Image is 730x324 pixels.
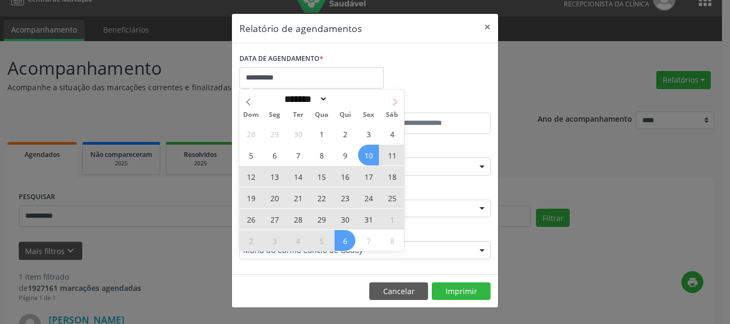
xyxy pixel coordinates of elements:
span: Outubro 12, 2025 [240,166,261,187]
select: Month [281,93,328,105]
span: Qui [333,112,357,118]
span: Outubro 28, 2025 [288,209,308,230]
span: Novembro 1, 2025 [382,209,402,230]
span: Qua [310,112,333,118]
h5: Relatório de agendamentos [239,21,362,35]
span: Outubro 15, 2025 [311,166,332,187]
button: Cancelar [369,282,428,301]
span: Outubro 3, 2025 [358,123,379,144]
span: Outubro 22, 2025 [311,187,332,208]
span: Outubro 9, 2025 [335,145,355,165]
span: Outubro 10, 2025 [358,145,379,165]
span: Outubro 23, 2025 [335,187,355,208]
span: Ter [286,112,310,118]
span: Setembro 30, 2025 [288,123,308,144]
span: Setembro 29, 2025 [264,123,285,144]
span: Setembro 28, 2025 [240,123,261,144]
span: Outubro 27, 2025 [264,209,285,230]
label: ATÉ [368,96,491,113]
span: Outubro 2, 2025 [335,123,355,144]
span: Outubro 17, 2025 [358,166,379,187]
span: Novembro 7, 2025 [358,230,379,251]
span: Outubro 25, 2025 [382,187,402,208]
span: Outubro 26, 2025 [240,209,261,230]
span: Outubro 13, 2025 [264,166,285,187]
span: Outubro 19, 2025 [240,187,261,208]
span: Sáb [380,112,404,118]
span: Outubro 4, 2025 [382,123,402,144]
label: DATA DE AGENDAMENTO [239,51,323,67]
span: Outubro 16, 2025 [335,166,355,187]
span: Outubro 5, 2025 [240,145,261,165]
span: Sex [357,112,380,118]
button: Imprimir [432,282,491,301]
button: Close [477,14,498,40]
span: Novembro 3, 2025 [264,230,285,251]
span: Novembro 6, 2025 [335,230,355,251]
span: Novembro 2, 2025 [240,230,261,251]
span: Outubro 18, 2025 [382,166,402,187]
span: Outubro 21, 2025 [288,187,308,208]
span: Novembro 5, 2025 [311,230,332,251]
span: Novembro 4, 2025 [288,230,308,251]
span: Outubro 31, 2025 [358,209,379,230]
span: Outubro 11, 2025 [382,145,402,165]
span: Outubro 7, 2025 [288,145,308,165]
span: Novembro 8, 2025 [382,230,402,251]
span: Outubro 29, 2025 [311,209,332,230]
span: Outubro 1, 2025 [311,123,332,144]
input: Year [328,93,363,105]
span: Outubro 14, 2025 [288,166,308,187]
span: Outubro 24, 2025 [358,187,379,208]
span: Outubro 8, 2025 [311,145,332,165]
span: Outubro 20, 2025 [264,187,285,208]
span: Outubro 6, 2025 [264,145,285,165]
span: Dom [239,112,263,118]
span: Seg [263,112,286,118]
span: Outubro 30, 2025 [335,209,355,230]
